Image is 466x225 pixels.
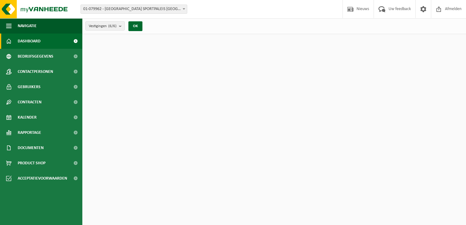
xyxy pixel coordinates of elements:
span: Contactpersonen [18,64,53,79]
span: Bedrijfsgegevens [18,49,53,64]
span: Navigatie [18,18,37,34]
span: Contracten [18,95,41,110]
button: OK [128,21,142,31]
span: 01-079962 - ANTWERPS SPORTPALEIS NV - MERKSEM [81,5,187,14]
span: Kalender [18,110,37,125]
span: 01-079962 - ANTWERPS SPORTPALEIS NV - MERKSEM [81,5,187,13]
span: Dashboard [18,34,41,49]
span: Acceptatievoorwaarden [18,171,67,186]
span: Product Shop [18,155,45,171]
span: Documenten [18,140,44,155]
button: Vestigingen(6/6) [85,21,125,30]
span: Rapportage [18,125,41,140]
span: Gebruikers [18,79,41,95]
count: (6/6) [108,24,116,28]
span: Vestigingen [89,22,116,31]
